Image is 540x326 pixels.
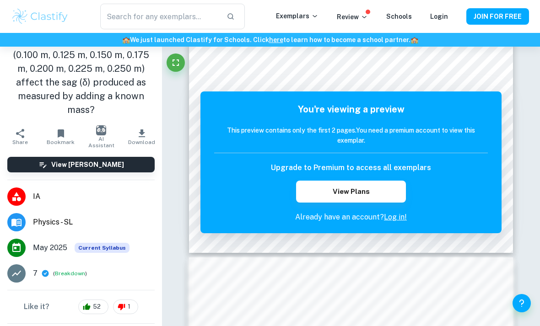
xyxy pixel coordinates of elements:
input: Search for any exemplars... [100,4,219,29]
button: Breakdown [55,269,85,278]
span: 🏫 [410,36,418,43]
span: IA [33,191,155,202]
button: Help and Feedback [513,294,531,312]
button: AI Assistant [81,124,122,150]
button: Download [122,124,162,150]
img: Clastify logo [11,7,69,26]
p: Exemplars [276,11,319,21]
button: Fullscreen [167,53,185,72]
p: Review [337,12,368,22]
h1: How does the length of a beam (0.100 m, 0.125 m, 0.150 m, 0.175 m, 0.200 m, 0.225 m, 0.250 m) aff... [7,34,155,117]
span: Physics - SL [33,217,155,228]
a: here [269,36,283,43]
span: Current Syllabus [75,243,130,253]
button: View [PERSON_NAME] [7,157,155,172]
h5: You're viewing a preview [214,102,488,116]
div: This exemplar is based on the current syllabus. Feel free to refer to it for inspiration/ideas wh... [75,243,130,253]
span: May 2025 [33,242,67,253]
h6: We just launched Clastify for Schools. Click to learn how to become a school partner. [2,35,538,45]
span: 52 [88,302,106,311]
div: 1 [113,299,138,314]
button: JOIN FOR FREE [466,8,529,25]
p: 7 [33,268,38,279]
h6: View [PERSON_NAME] [51,160,124,170]
span: ( ) [53,269,87,278]
a: Log in! [384,213,407,221]
div: 52 [78,299,108,314]
span: 🏫 [122,36,130,43]
span: 1 [123,302,135,311]
button: Bookmark [41,124,81,150]
a: Schools [386,13,412,20]
span: Bookmark [47,139,75,145]
button: View Plans [296,181,405,203]
h6: Like it? [24,301,49,312]
h6: Upgrade to Premium to access all exemplars [271,162,431,173]
img: AI Assistant [96,125,106,135]
span: AI Assistant [86,136,116,149]
span: Download [128,139,155,145]
a: Login [430,13,448,20]
h6: This preview contains only the first 2 pages. You need a premium account to view this exemplar. [214,125,488,145]
span: Share [12,139,28,145]
p: Already have an account? [214,212,488,223]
